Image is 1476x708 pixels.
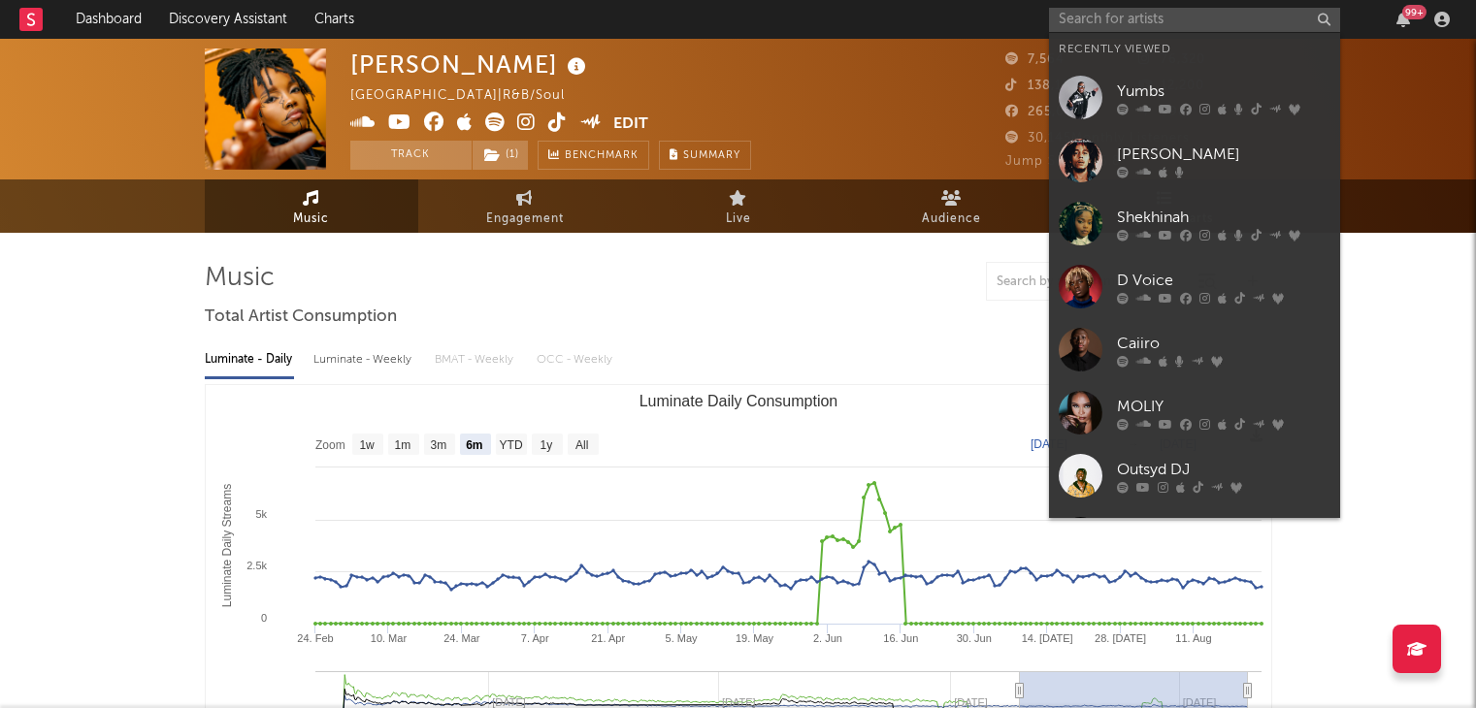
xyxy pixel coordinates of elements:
span: ( 1 ) [472,141,529,170]
text: 11. Aug [1175,632,1211,644]
text: 0 [260,612,266,624]
a: [PERSON_NAME] [1049,129,1340,192]
text: Luminate Daily Consumption [639,393,837,409]
text: 5k [255,508,267,520]
span: Summary [683,150,740,161]
a: Music [205,179,418,233]
text: Luminate Daily Streams [220,484,234,607]
text: 2. Jun [812,632,841,644]
text: 14. [DATE] [1021,632,1072,644]
span: Engagement [486,208,564,231]
span: 265,000 [1005,106,1082,118]
text: 24. Feb [297,632,333,644]
text: 24. Mar [443,632,480,644]
a: Outsyd DJ [1049,444,1340,507]
div: Luminate - Weekly [313,343,415,376]
div: [GEOGRAPHIC_DATA] | R&B/Soul [350,84,587,108]
div: Yumbs [1117,80,1330,103]
text: 16. Jun [883,632,918,644]
button: Summary [659,141,751,170]
div: Recently Viewed [1059,38,1330,61]
text: 2.5k [246,560,267,571]
a: Vicoka [1049,507,1340,570]
span: 138,100 [1005,80,1079,92]
a: Engagement [418,179,632,233]
text: 7. Apr [520,632,548,644]
div: MOLIY [1117,395,1330,418]
span: 7,564 [1005,53,1065,66]
a: Benchmark [538,141,649,170]
text: 3m [430,438,446,452]
text: 19. May [735,632,773,644]
text: [DATE] [1031,437,1067,451]
span: Benchmark [565,145,639,168]
div: Luminate - Daily [205,343,294,376]
div: D Voice [1117,269,1330,292]
div: 99 + [1402,5,1427,19]
input: Search for artists [1049,8,1340,32]
input: Search by song name or URL [987,274,1192,290]
text: All [574,438,587,452]
text: Zoom [315,438,345,452]
text: YTD [499,438,522,452]
a: Audience [845,179,1059,233]
span: Music [293,208,329,231]
text: 21. Apr [591,632,625,644]
div: [PERSON_NAME] [350,48,591,80]
div: Outsyd DJ [1117,458,1330,481]
div: Shekhinah [1117,206,1330,229]
a: Shekhinah [1049,192,1340,255]
text: 1y [540,438,552,452]
button: Edit [613,113,648,137]
button: (1) [473,141,528,170]
a: MOLIY [1049,381,1340,444]
text: 30. Jun [956,632,991,644]
a: D Voice [1049,255,1340,318]
span: 30,145 Monthly Listeners [1005,132,1190,145]
a: Yumbs [1049,66,1340,129]
span: Live [726,208,751,231]
text: 1m [394,438,410,452]
text: 1w [359,438,375,452]
span: Total Artist Consumption [205,306,397,329]
div: [PERSON_NAME] [1117,143,1330,166]
a: Caiiro [1049,318,1340,381]
span: Audience [922,208,981,231]
span: Jump Score: 66.8 [1005,155,1121,168]
button: Track [350,141,472,170]
text: 10. Mar [370,632,407,644]
a: Live [632,179,845,233]
text: 6m [466,438,482,452]
text: 5. May [665,632,698,644]
button: 99+ [1396,12,1410,27]
text: 28. [DATE] [1095,632,1146,644]
div: Caiiro [1117,332,1330,355]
